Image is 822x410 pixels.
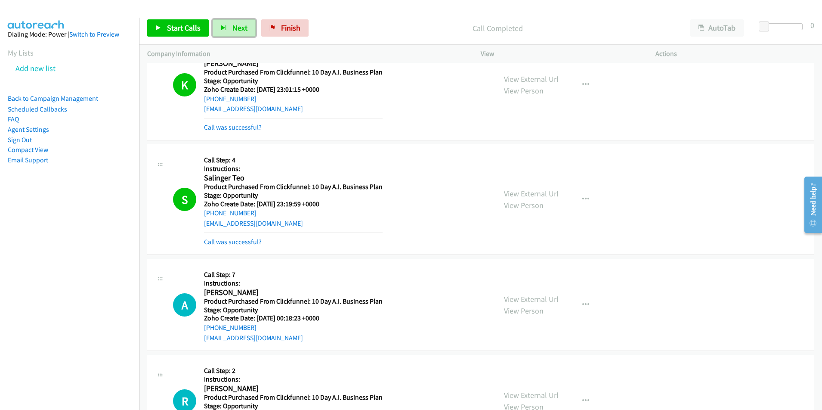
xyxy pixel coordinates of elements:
a: Call was successful? [204,123,262,131]
a: FAQ [8,115,19,123]
a: [EMAIL_ADDRESS][DOMAIN_NAME] [204,334,303,342]
h5: Stage: Opportunity [204,77,383,85]
a: View Person [504,86,544,96]
p: Actions [655,49,815,59]
a: [PHONE_NUMBER] [204,209,256,217]
h1: K [173,73,196,96]
a: View External Url [504,390,559,400]
a: View Person [504,306,544,316]
span: Finish [281,23,300,33]
h5: Stage: Opportunity [204,191,383,200]
h5: Instructions: [204,375,383,384]
h5: Call Step: 2 [204,367,383,375]
p: View [481,49,640,59]
h2: [PERSON_NAME] [204,384,380,394]
a: [PHONE_NUMBER] [204,323,256,332]
button: Next [213,19,256,37]
a: View External Url [504,74,559,84]
a: [EMAIL_ADDRESS][DOMAIN_NAME] [204,219,303,227]
a: Call was successful? [204,238,262,246]
h1: A [173,293,196,317]
h5: Instructions: [204,279,383,288]
p: Call Completed [320,22,675,34]
iframe: Resource Center [797,171,822,239]
h2: Salinger Teo [204,173,380,183]
h1: S [173,188,196,211]
a: Back to Campaign Management [8,94,98,102]
span: Start Calls [167,23,201,33]
a: [EMAIL_ADDRESS][DOMAIN_NAME] [204,105,303,113]
a: Compact View [8,146,48,154]
a: Finish [261,19,309,37]
a: View External Url [504,294,559,304]
a: [PHONE_NUMBER] [204,95,256,103]
h5: Stage: Opportunity [204,306,383,314]
div: Dialing Mode: Power | [8,29,132,40]
div: Delay between calls (in seconds) [763,23,803,30]
a: My Lists [8,48,34,58]
a: Email Support [8,156,48,164]
h5: Zoho Create Date: [DATE] 23:19:59 +0000 [204,200,383,208]
h5: Zoho Create Date: [DATE] 23:01:15 +0000 [204,85,383,94]
p: Company Information [147,49,465,59]
h5: Product Purchased From Clickfunnel: 10 Day A.I. Business Plan [204,297,383,306]
a: Scheduled Callbacks [8,105,67,113]
h5: Call Step: 4 [204,156,383,165]
h5: Zoho Create Date: [DATE] 00:18:23 +0000 [204,314,383,323]
h2: [PERSON_NAME] [204,59,380,68]
h5: Call Step: 7 [204,270,383,279]
h5: Product Purchased From Clickfunnel: 10 Day A.I. Business Plan [204,68,383,77]
a: View External Url [504,189,559,199]
a: View Person [504,200,544,210]
div: 0 [810,19,814,31]
a: Start Calls [147,19,209,37]
h2: [PERSON_NAME] [204,288,380,298]
a: Agent Settings [8,125,49,134]
div: The call is yet to be attempted [173,293,196,317]
h5: Product Purchased From Clickfunnel: 10 Day A.I. Business Plan [204,393,383,402]
h5: Instructions: [204,165,383,173]
a: Sign Out [8,136,32,144]
button: AutoTab [690,19,744,37]
a: Switch to Preview [69,30,119,38]
a: Add new list [15,63,56,73]
h5: Product Purchased From Clickfunnel: 10 Day A.I. Business Plan [204,183,383,191]
span: Next [232,23,247,33]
